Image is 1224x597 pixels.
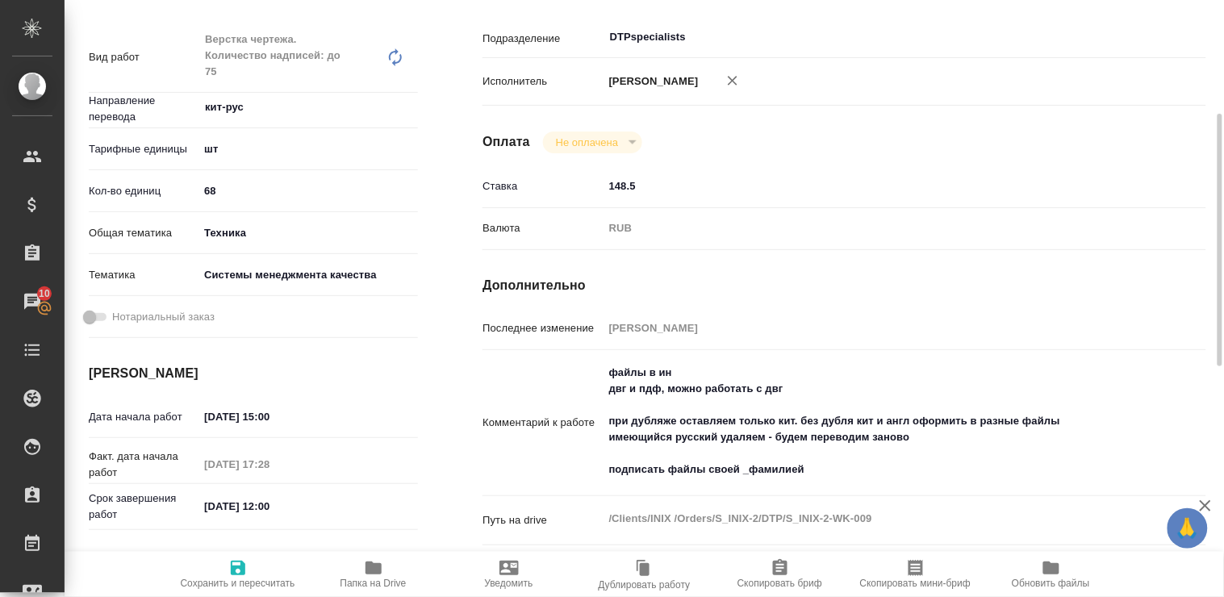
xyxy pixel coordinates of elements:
input: ✎ Введи что-нибудь [604,174,1146,198]
p: Ставка [482,178,603,194]
button: 🙏 [1168,508,1208,549]
button: Уведомить [441,552,577,597]
button: Скопировать мини-бриф [848,552,984,597]
input: ✎ Введи что-нибудь [198,495,340,518]
a: 10 [4,282,61,322]
p: [PERSON_NAME] [604,73,699,90]
button: Папка на Drive [306,552,441,597]
p: Путь на drive [482,512,603,528]
button: Open [409,106,412,109]
p: Дата начала работ [89,409,198,425]
h4: [PERSON_NAME] [89,364,418,383]
h4: Оплата [482,132,530,152]
input: Пустое поле [604,316,1146,340]
button: Сохранить и пересчитать [170,552,306,597]
p: Общая тематика [89,225,198,241]
input: ✎ Введи что-нибудь [198,405,340,428]
input: ✎ Введи что-нибудь [198,179,418,202]
button: Не оплачена [551,136,623,149]
p: Направление перевода [89,93,198,125]
span: Скопировать мини-бриф [860,578,971,589]
span: Уведомить [485,578,533,589]
input: Пустое поле [198,453,340,476]
button: Open [1137,35,1140,39]
textarea: /Clients/INIX /Orders/S_INIX-2/DTP/S_INIX-2-WK-009 [604,505,1146,532]
p: Подразделение [482,31,603,47]
p: Срок завершения работ [89,491,198,523]
div: Техника [198,219,418,247]
span: 10 [29,286,60,302]
p: Последнее изменение [482,320,603,336]
p: Тематика [89,267,198,283]
p: Валюта [482,220,603,236]
button: Обновить файлы [984,552,1119,597]
div: Системы менеджмента качества [198,261,418,289]
span: 🙏 [1174,511,1201,545]
span: Дублировать работу [599,579,691,591]
span: Обновить файлы [1012,578,1090,589]
p: Вид работ [89,49,198,65]
p: Кол-во единиц [89,183,198,199]
button: Скопировать бриф [712,552,848,597]
p: Тарифные единицы [89,141,198,157]
button: Дублировать работу [577,552,712,597]
button: Удалить исполнителя [715,63,750,98]
span: Сохранить и пересчитать [181,578,295,589]
span: Скопировать бриф [737,578,822,589]
span: Нотариальный заказ [112,309,215,325]
div: RUB [604,215,1146,242]
span: Папка на Drive [340,578,407,589]
div: Не оплачена [543,132,642,153]
textarea: файлы в ин двг и пдф, можно работать с двг при дубляже оставляем только кит. без дубля кит и англ... [604,359,1146,483]
div: шт [198,136,418,163]
p: Комментарий к работе [482,415,603,431]
h4: Дополнительно [482,276,1206,295]
p: Исполнитель [482,73,603,90]
p: Факт. дата начала работ [89,449,198,481]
